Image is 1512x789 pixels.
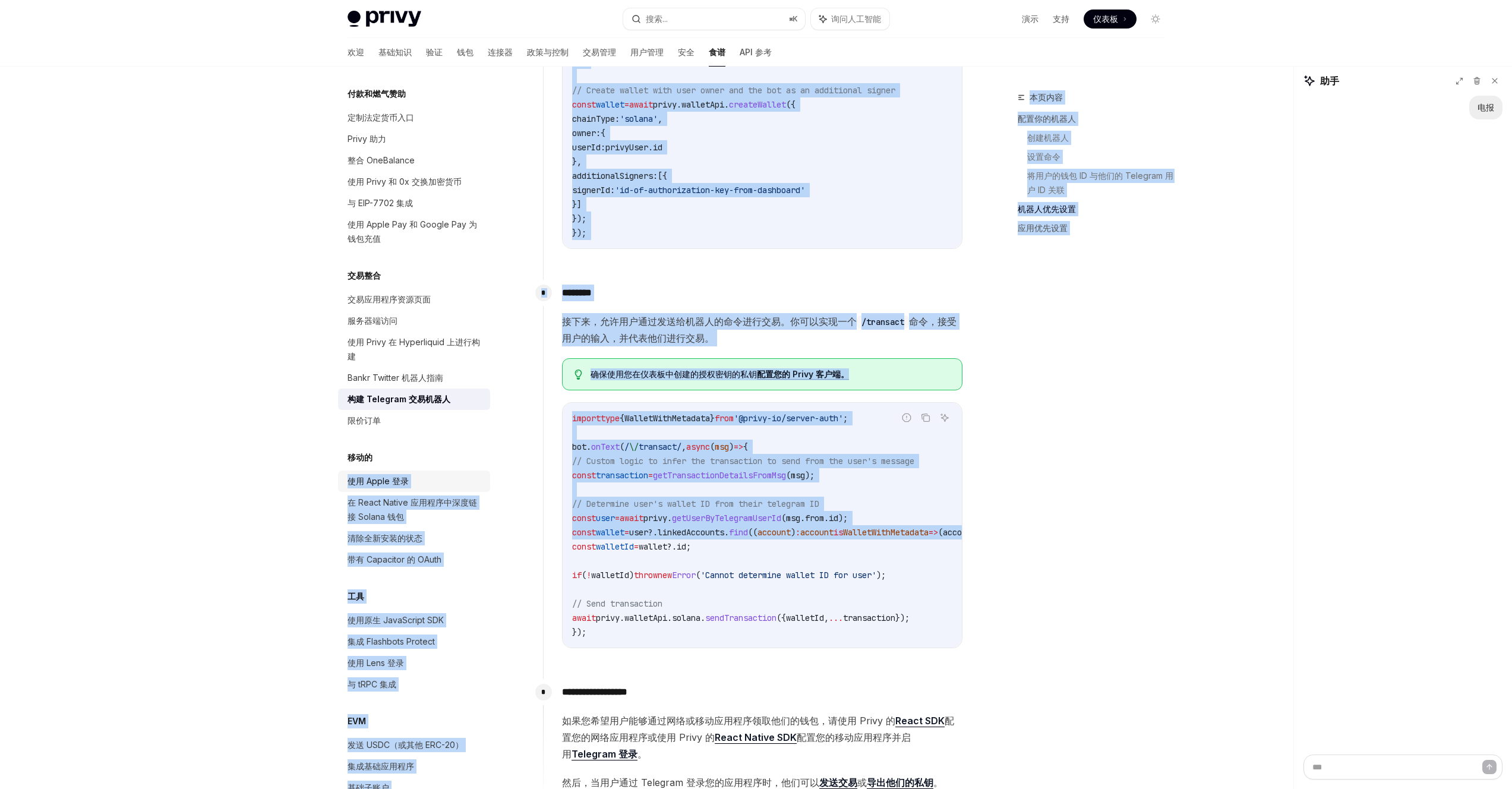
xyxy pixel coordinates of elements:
span: ( [620,441,624,452]
font: Telegram 登录 [572,748,637,760]
span: user [629,527,648,538]
span: // Determine user's wallet ID from their telegram ID [572,498,819,509]
font: 交易管理 [583,47,616,57]
span: / [624,441,629,452]
a: 配置你的机器人 [1018,109,1175,128]
span: transaction [596,470,648,481]
a: 导出他们的私钥 [867,777,933,789]
font: 定制法定货币入口 [348,112,414,122]
span: id [829,513,838,523]
a: 使用原生 JavaScript SDK [338,610,490,631]
a: 交易管理 [583,38,616,67]
font: 工具 [348,591,364,601]
a: 构建 Telegram 交易机器人 [338,389,490,410]
span: throw [634,570,658,580]
a: 与 tRPC 集成 [338,674,490,695]
span: 'Cannot determine wallet ID for user' [700,570,876,580]
span: . [648,142,653,153]
span: ) [791,527,796,538]
svg: 提示 [575,370,583,380]
a: 使用 Apple 登录 [338,471,490,492]
span: wallet [596,527,624,538]
font: 将用户的钱包 ID 与他们的 Telegram 用户 ID 关联 [1027,171,1173,195]
font: 。 [637,748,647,760]
font: 使用原生 JavaScript SDK [348,615,444,625]
span: }] [572,199,582,210]
span: import [572,413,601,424]
a: 支持 [1053,13,1069,25]
span: const [572,99,596,110]
span: ); [838,513,848,523]
font: 搜索... [646,14,668,24]
span: ({ [786,99,796,110]
span: privy [653,99,677,110]
font: K [793,14,798,23]
font: 命令，接受用户的输入，并代表他们进行交易。 [562,315,957,344]
a: 用户管理 [630,38,664,67]
span: . [586,441,591,452]
span: }); [572,627,586,637]
a: 基础知识 [378,38,412,67]
font: 设置命令 [1027,152,1060,162]
span: . [824,513,829,523]
span: walletApi [624,613,667,623]
span: onText [591,441,620,452]
span: ; [843,413,848,424]
span: . [724,99,729,110]
a: 设置命令 [1027,147,1175,166]
span: getUserByTelegramUserId [672,513,781,523]
a: 定制法定货币入口 [338,107,490,128]
span: async [686,441,710,452]
span: }); [572,228,586,238]
font: 电报 [1478,102,1494,112]
span: : [796,527,800,538]
span: find [729,527,748,538]
span: privyUser [605,142,648,153]
font: React SDK [895,715,945,727]
span: [{ [658,171,667,181]
a: 使用 Apple Pay 和 Google Pay 为钱包充值 [338,214,490,250]
font: 发送 USDC（或其他 ERC-20） [348,740,463,750]
a: 带有 Capacitor 的 OAuth [338,549,490,570]
span: = [624,527,629,538]
span: . [620,613,624,623]
span: getTransactionDetailsFromMsg [653,470,786,481]
font: 支持 [1053,14,1069,24]
span: walletId [596,541,634,552]
span: type [601,413,620,424]
a: 交易应用程序资源页面 [338,289,490,310]
a: 在 React Native 应用程序中深度链接 Solana 钱包 [338,492,490,528]
span: id [677,541,686,552]
span: . [700,613,705,623]
span: user [596,513,615,523]
span: account [943,527,976,538]
span: from [715,413,734,424]
a: 使用 Privy 和 0x 交换加密货币 [338,171,490,192]
span: ... [829,613,843,623]
span: bot [572,441,586,452]
span: signerId: [572,185,615,195]
span: '@privy-io/server-auth' [734,413,843,424]
span: }); [895,613,910,623]
a: 食谱 [709,38,725,67]
span: ( [582,570,586,580]
span: }); [572,56,586,67]
font: 机器人优先设置 [1018,204,1076,214]
span: WalletWithMetadata [624,413,710,424]
span: additionalSigners: [572,171,658,181]
font: Privy 助力 [348,134,386,144]
span: walletId [591,570,629,580]
a: 验证 [426,38,443,67]
span: . [677,99,681,110]
span: WalletWithMetadata [843,527,929,538]
font: 使用 Privy 和 0x 交换加密货币 [348,176,462,187]
font: 与 EIP-7702 集成 [348,198,413,208]
a: 政策与控制 [527,38,569,67]
font: 集成基础应用程序 [348,761,414,771]
font: 接下来，允许用户通过发送给机器人的命令进行交易。你可以实现一个 [562,315,857,327]
span: createWallet [729,99,786,110]
span: ?. [648,527,658,538]
font: 与 tRPC 集成 [348,679,396,689]
button: 搜索...⌘K [623,8,805,30]
span: solana [672,613,700,623]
